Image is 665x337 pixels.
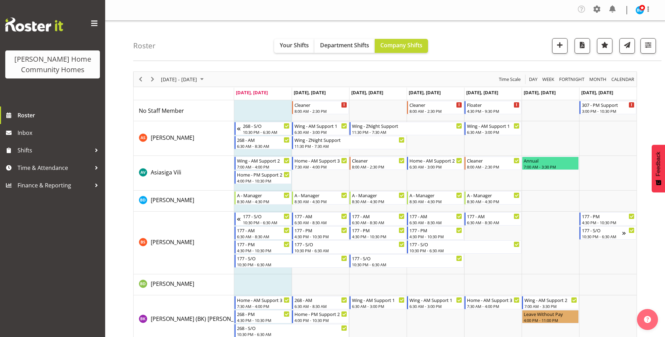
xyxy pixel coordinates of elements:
div: 11:30 PM - 7:30 AM [352,129,462,135]
span: Shifts [18,145,91,156]
span: [DATE], [DATE] [236,89,268,96]
td: Asiasiga Vili resource [134,156,234,191]
div: Billie Sothern"s event - 177 - S/O Begin From Sunday, September 7, 2025 at 10:30:00 PM GMT+12:00 ... [235,212,291,226]
span: [PERSON_NAME] [151,280,194,288]
div: 6:30 AM - 3:00 PM [467,129,520,135]
div: 177 - PM [582,213,635,220]
div: Cleaner [352,157,405,164]
span: [DATE] - [DATE] [160,75,198,84]
img: Rosterit website logo [5,18,63,32]
div: Billie Sothern"s event - 177 - S/O Begin From Tuesday, September 9, 2025 at 10:30:00 PM GMT+12:00... [292,240,406,254]
span: [DATE], [DATE] [466,89,498,96]
div: 7:00 AM - 3:30 PM [524,164,577,170]
div: 6:30 AM - 8:30 AM [237,234,290,239]
div: [PERSON_NAME] Home Community Homes [12,54,93,75]
div: Home - PM Support 2 [237,171,290,178]
div: Asiasiga Vili"s event - Cleaner Begin From Friday, September 12, 2025 at 8:00:00 AM GMT+12:00 End... [464,157,521,170]
button: Send a list of all shifts for the selected filtered period to all rostered employees. [619,38,635,54]
button: Month [610,75,636,84]
div: 8:30 AM - 4:30 PM [237,199,290,204]
div: Arshdeep Singh"s event - Wing - AM Support 1 Begin From Friday, September 12, 2025 at 6:30:00 AM ... [464,122,521,135]
div: 6:30 AM - 8:30 AM [237,143,290,149]
span: [DATE], [DATE] [409,89,441,96]
a: [PERSON_NAME] [151,238,194,246]
div: Arshdeep Singh"s event - Wing - ZNight Support Begin From Tuesday, September 9, 2025 at 11:30:00 ... [292,136,406,149]
div: Home - PM Support 2 [294,310,347,317]
div: 6:30 AM - 3:00 PM [352,303,405,309]
div: 177 - AM [409,213,462,220]
a: No Staff Member [139,106,184,115]
div: 268 - AM [294,296,347,303]
div: Brijesh (BK) Kachhadiya"s event - Home - AM Support 3 Begin From Monday, September 8, 2025 at 7:3... [235,296,291,309]
button: Department Shifts [314,39,375,53]
div: Floater [467,101,520,108]
div: 8:00 AM - 2:30 PM [294,108,347,114]
div: 6:30 AM - 3:00 PM [294,129,347,135]
div: Billie Sothern"s event - 177 - AM Begin From Tuesday, September 9, 2025 at 6:30:00 AM GMT+12:00 E... [292,212,349,226]
div: 8:00 AM - 2:30 PM [409,108,462,114]
div: 6:30 AM - 3:00 PM [409,164,462,170]
button: Time Scale [498,75,522,84]
div: Arshdeep Singh"s event - 268 - AM Begin From Monday, September 8, 2025 at 6:30:00 AM GMT+12:00 En... [235,136,291,149]
button: Timeline Week [541,75,556,84]
div: Billie Sothern"s event - 177 - PM Begin From Thursday, September 11, 2025 at 4:30:00 PM GMT+12:00... [407,226,464,240]
span: Inbox [18,128,102,138]
td: Billie Sothern resource [134,212,234,274]
div: Brijesh (BK) Kachhadiya"s event - Leave Without Pay Begin From Saturday, September 13, 2025 at 4:... [522,310,579,323]
div: Previous [135,72,147,87]
img: barbara-dunlop8515.jpg [636,6,644,14]
div: 6:30 AM - 8:30 AM [352,220,405,225]
a: Asiasiga Vili [151,168,181,177]
div: 268 - S/O [237,324,347,331]
span: Month [589,75,607,84]
div: 268 - S/O [243,122,290,129]
div: Barbara Dunlop"s event - A - Manager Begin From Tuesday, September 9, 2025 at 8:30:00 AM GMT+12:0... [292,191,349,205]
div: 6:30 AM - 8:30 AM [294,220,347,225]
div: Barbara Dunlop"s event - A - Manager Begin From Thursday, September 11, 2025 at 8:30:00 AM GMT+12... [407,191,464,205]
div: 177 - AM [467,213,520,220]
div: No Staff Member"s event - 307 - PM Support Begin From Sunday, September 14, 2025 at 3:00:00 PM GM... [579,101,636,114]
div: A - Manager [467,192,520,199]
div: 7:30 AM - 4:00 PM [294,164,347,170]
div: 4:30 PM - 10:30 PM [582,220,635,225]
div: 3:00 PM - 10:30 PM [582,108,635,114]
td: Barbara Dunlop resource [134,191,234,212]
div: 307 - PM Support [582,101,635,108]
button: Add a new shift [552,38,568,54]
span: [DATE], [DATE] [351,89,383,96]
div: Arshdeep Singh"s event - 268 - S/O Begin From Sunday, September 7, 2025 at 10:30:00 PM GMT+12:00 ... [235,122,291,135]
span: [PERSON_NAME] [151,196,194,204]
div: Cleaner [467,157,520,164]
button: Company Shifts [375,39,428,53]
div: 8:30 AM - 4:30 PM [409,199,462,204]
div: 177 - S/O [582,227,622,234]
div: 7:30 AM - 4:00 PM [467,303,520,309]
div: Billie Sothern"s event - 177 - AM Begin From Thursday, September 11, 2025 at 6:30:00 AM GMT+12:00... [407,212,464,226]
div: 6:30 AM - 8:30 AM [467,220,520,225]
div: 177 - AM [352,213,405,220]
div: 4:00 PM - 10:30 PM [237,178,290,184]
td: Billie-Rose Dunlop resource [134,274,234,295]
div: Home - AM Support 3 [294,157,347,164]
button: Download a PDF of the roster according to the set date range. [575,38,590,54]
div: 6:30 AM - 8:30 AM [294,303,347,309]
button: Timeline Day [528,75,539,84]
img: help-xxl-2.png [644,316,651,323]
div: Billie Sothern"s event - 177 - AM Begin From Friday, September 12, 2025 at 6:30:00 AM GMT+12:00 E... [464,212,521,226]
button: Previous [136,75,145,84]
div: Brijesh (BK) Kachhadiya"s event - 268 - AM Begin From Tuesday, September 9, 2025 at 6:30:00 AM GM... [292,296,349,309]
div: 268 - PM [237,310,290,317]
div: Billie Sothern"s event - 177 - S/O Begin From Wednesday, September 10, 2025 at 10:30:00 PM GMT+12... [350,254,464,268]
h4: Roster [133,42,156,50]
span: Company Shifts [380,41,422,49]
span: Day [528,75,538,84]
span: [DATE], [DATE] [294,89,326,96]
td: No Staff Member resource [134,100,234,121]
div: 6:30 AM - 8:30 AM [409,220,462,225]
div: 4:30 PM - 10:30 PM [352,234,405,239]
span: calendar [611,75,635,84]
div: 10:30 PM - 6:30 AM [294,248,405,253]
div: A - Manager [294,192,347,199]
span: Your Shifts [280,41,309,49]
